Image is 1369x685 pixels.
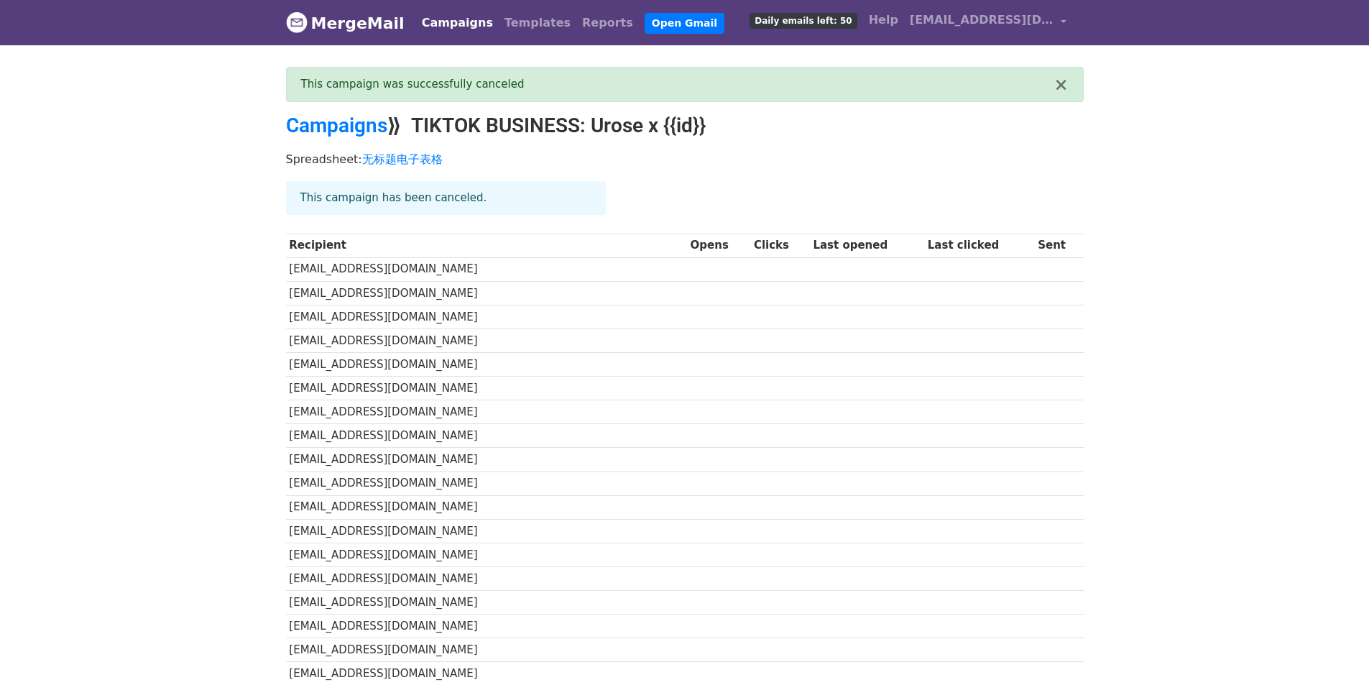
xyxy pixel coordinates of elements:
[362,152,443,166] a: 无标题电子表格
[286,566,687,590] td: [EMAIL_ADDRESS][DOMAIN_NAME]
[286,328,687,352] td: [EMAIL_ADDRESS][DOMAIN_NAME]
[645,13,724,34] a: Open Gmail
[863,6,904,35] a: Help
[750,13,857,29] span: Daily emails left: 50
[750,234,809,257] th: Clicks
[286,257,687,281] td: [EMAIL_ADDRESS][DOMAIN_NAME]
[286,152,1084,167] p: Spreadsheet:
[286,424,687,448] td: [EMAIL_ADDRESS][DOMAIN_NAME]
[924,234,1034,257] th: Last clicked
[286,114,1084,138] h2: ⟫ TIKTOK BUSINESS: Urose x {{id}}
[286,12,308,33] img: MergeMail logo
[499,9,576,37] a: Templates
[416,9,499,37] a: Campaigns
[286,543,687,566] td: [EMAIL_ADDRESS][DOMAIN_NAME]
[286,8,405,38] a: MergeMail
[286,281,687,305] td: [EMAIL_ADDRESS][DOMAIN_NAME]
[286,353,687,377] td: [EMAIL_ADDRESS][DOMAIN_NAME]
[904,6,1072,40] a: [EMAIL_ADDRESS][DOMAIN_NAME]
[810,234,924,257] th: Last opened
[286,234,687,257] th: Recipient
[286,495,687,519] td: [EMAIL_ADDRESS][DOMAIN_NAME]
[687,234,750,257] th: Opens
[286,472,687,495] td: [EMAIL_ADDRESS][DOMAIN_NAME]
[286,305,687,328] td: [EMAIL_ADDRESS][DOMAIN_NAME]
[1034,234,1083,257] th: Sent
[576,9,639,37] a: Reports
[286,519,687,543] td: [EMAIL_ADDRESS][DOMAIN_NAME]
[744,6,862,35] a: Daily emails left: 50
[301,76,1054,93] div: This campaign was successfully canceled
[286,181,606,215] div: This campaign has been canceled.
[286,448,687,472] td: [EMAIL_ADDRESS][DOMAIN_NAME]
[286,638,687,662] td: [EMAIL_ADDRESS][DOMAIN_NAME]
[286,615,687,638] td: [EMAIL_ADDRESS][DOMAIN_NAME]
[286,377,687,400] td: [EMAIL_ADDRESS][DOMAIN_NAME]
[910,12,1054,29] span: [EMAIL_ADDRESS][DOMAIN_NAME]
[286,114,387,137] a: Campaigns
[1054,76,1068,93] button: ×
[286,591,687,615] td: [EMAIL_ADDRESS][DOMAIN_NAME]
[286,400,687,424] td: [EMAIL_ADDRESS][DOMAIN_NAME]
